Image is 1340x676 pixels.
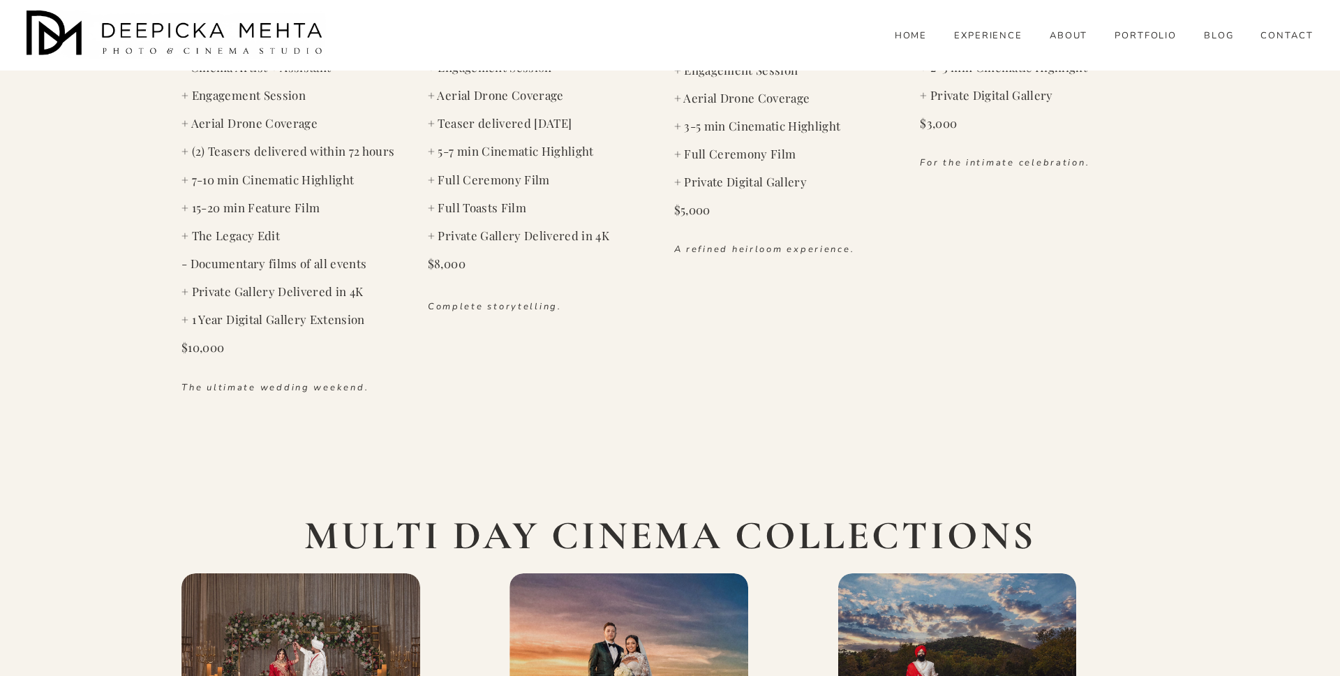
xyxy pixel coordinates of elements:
[920,87,1052,103] code: + Private Digital Gallery
[27,10,327,59] img: Austin Wedding Photographer - Deepicka Mehta Photography &amp; Cinematography
[954,30,1023,43] a: EXPERIENCE
[674,174,807,189] code: + Private Digital Gallery
[920,115,957,131] code: $3,000
[428,200,526,215] code: + Full Toasts Film
[181,381,368,394] em: The ultimate wedding weekend.
[1050,30,1088,43] a: ABOUT
[1204,30,1234,43] a: folder dropdown
[920,156,1089,169] em: For the intimate celebration.
[674,202,710,217] code: $5,000
[428,172,550,187] code: + Full Ceremony Film
[181,311,365,327] code: + 1 Year Digital Gallery Extension
[181,228,280,243] code: + The Legacy Edit
[181,143,394,159] code: + (2) Teasers delivered within 72 hours
[428,300,562,313] em: Complete storytelling.
[428,143,594,159] code: + 5-7 min Cinematic Highlight
[1115,30,1177,43] a: PORTFOLIO
[181,115,318,131] code: + Aerial Drone Coverage
[1260,30,1313,43] a: CONTACT
[674,146,796,161] code: + Full Ceremony Film
[674,118,841,133] code: + 3-5 min Cinematic Highlight
[895,30,928,43] a: HOME
[428,256,466,271] code: $8,000
[181,339,224,355] code: $10,000
[181,172,354,187] code: + 7-10 min Cinematic Highlight
[1204,31,1234,42] span: BLOG
[428,228,609,243] code: + Private Gallery Delivered in 4K
[428,87,564,103] code: + Aerial Drone Coverage
[674,90,810,105] code: + Aerial Drone Coverage
[181,284,363,299] code: + Private Gallery Delivered in 4K
[674,243,855,256] em: A refined heirloom experience.
[428,115,572,131] code: + Teaser delivered [DATE]
[181,200,320,215] code: + 15-20 min Feature Film
[181,256,366,271] code: - Documentary films of all events
[181,87,306,103] code: + Engagement Session
[304,511,1036,559] strong: MULTI DAY CINEMA COLLECTIONS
